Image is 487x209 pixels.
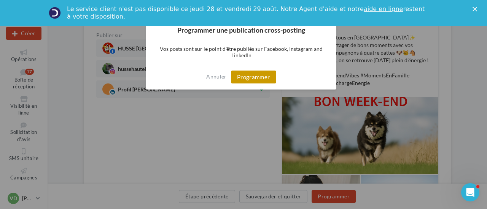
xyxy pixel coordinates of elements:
[146,20,336,39] h2: Programmer une publication cross-posting
[473,7,480,11] div: Fermer
[461,183,479,201] iframe: Intercom live chat
[49,7,61,19] img: Profile image for Service-Client
[364,5,403,13] a: aide en ligne
[206,71,226,83] button: Annuler
[67,5,426,20] div: Le service client n'est pas disponible ce jeudi 28 et vendredi 29 août. Notre Agent d'aide et not...
[146,39,336,64] p: Vos posts sont sur le point d'être publiés sur Facebook, Instagram and LinkedIn
[231,71,276,83] button: Programmer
